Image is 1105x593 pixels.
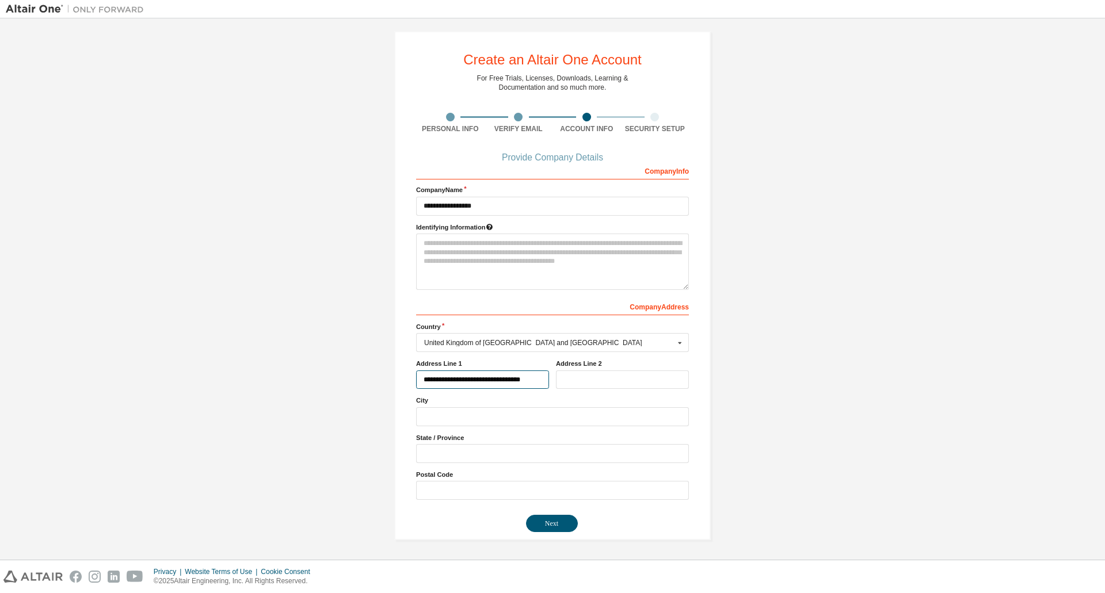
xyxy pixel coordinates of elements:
[416,185,689,194] label: Company Name
[70,571,82,583] img: facebook.svg
[154,576,317,586] p: © 2025 Altair Engineering, Inc. All Rights Reserved.
[416,470,689,479] label: Postal Code
[416,223,689,232] label: Please provide any information that will help our support team identify your company. Email and n...
[6,3,150,15] img: Altair One
[463,53,642,67] div: Create an Altair One Account
[485,124,553,133] div: Verify Email
[416,322,689,331] label: Country
[127,571,143,583] img: youtube.svg
[108,571,120,583] img: linkedin.svg
[552,124,621,133] div: Account Info
[89,571,101,583] img: instagram.svg
[416,433,689,442] label: State / Province
[154,567,185,576] div: Privacy
[424,339,675,346] div: United Kingdom of [GEOGRAPHIC_DATA] and [GEOGRAPHIC_DATA]
[416,124,485,133] div: Personal Info
[416,396,689,405] label: City
[526,515,578,532] button: Next
[416,154,689,161] div: Provide Company Details
[621,124,689,133] div: Security Setup
[416,297,689,315] div: Company Address
[185,567,261,576] div: Website Terms of Use
[416,161,689,179] div: Company Info
[416,359,549,368] label: Address Line 1
[261,567,317,576] div: Cookie Consent
[556,359,689,368] label: Address Line 2
[3,571,63,583] img: altair_logo.svg
[477,74,628,92] div: For Free Trials, Licenses, Downloads, Learning & Documentation and so much more.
